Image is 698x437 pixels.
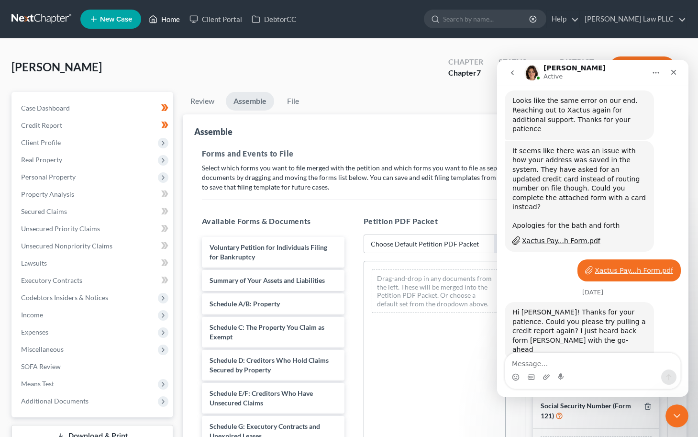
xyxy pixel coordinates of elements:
[144,11,185,28] a: Home
[448,67,483,78] div: Chapter
[21,138,61,146] span: Client Profile
[448,56,483,67] div: Chapter
[21,276,82,284] span: Executory Contracts
[21,328,48,336] span: Expenses
[202,163,667,192] p: Select which forms you want to file merged with the petition and which forms you want to file as ...
[364,216,438,225] span: Petition PDF Packet
[210,300,280,308] span: Schedule A/B: Property
[100,16,132,23] span: New Case
[210,323,324,341] span: Schedule C: The Property You Claim as Exempt
[21,259,47,267] span: Lawsuits
[183,92,222,111] a: Review
[278,92,309,111] a: File
[372,269,498,313] div: Drag-and-drop in any documents from the left. These will be merged into the Petition PDF Packet. ...
[226,92,274,111] a: Assemble
[541,402,631,420] span: Social Security Number (Form 121)
[194,126,233,137] div: Assemble
[476,68,481,77] span: 7
[609,56,675,78] button: Preview
[547,11,579,28] a: Help
[13,100,173,117] a: Case Dashboard
[13,272,173,289] a: Executory Contracts
[21,156,62,164] span: Real Property
[13,237,173,255] a: Unsecured Nonpriority Claims
[202,148,667,159] h5: Forms and Events to File
[560,56,594,67] div: District
[21,380,54,388] span: Means Test
[185,11,247,28] a: Client Portal
[210,389,313,407] span: Schedule E/F: Creditors Who Have Unsecured Claims
[13,220,173,237] a: Unsecured Priority Claims
[499,56,544,67] div: Status
[13,203,173,220] a: Secured Claims
[497,60,688,397] iframe: Intercom live chat
[210,276,325,284] span: Summary of Your Assets and Liabilities
[210,243,327,261] span: Voluntary Petition for Individuals Filing for Bankruptcy
[13,186,173,203] a: Property Analysis
[247,11,301,28] a: DebtorCC
[21,397,89,405] span: Additional Documents
[580,11,686,28] a: [PERSON_NAME] Law PLLC
[665,404,688,427] iframe: Intercom live chat
[13,358,173,375] a: SOFA Review
[13,117,173,134] a: Credit Report
[21,190,74,198] span: Property Analysis
[21,121,62,129] span: Credit Report
[11,60,102,74] span: [PERSON_NAME]
[13,255,173,272] a: Lawsuits
[21,311,43,319] span: Income
[21,242,112,250] span: Unsecured Nonpriority Claims
[21,104,70,112] span: Case Dashboard
[21,173,76,181] span: Personal Property
[443,10,531,28] input: Search by name...
[210,356,329,374] span: Schedule D: Creditors Who Hold Claims Secured by Property
[21,224,100,233] span: Unsecured Priority Claims
[21,345,64,353] span: Miscellaneous
[21,293,108,302] span: Codebtors Insiders & Notices
[202,215,344,227] h5: Available Forms & Documents
[21,207,67,215] span: Secured Claims
[21,362,61,370] span: SOFA Review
